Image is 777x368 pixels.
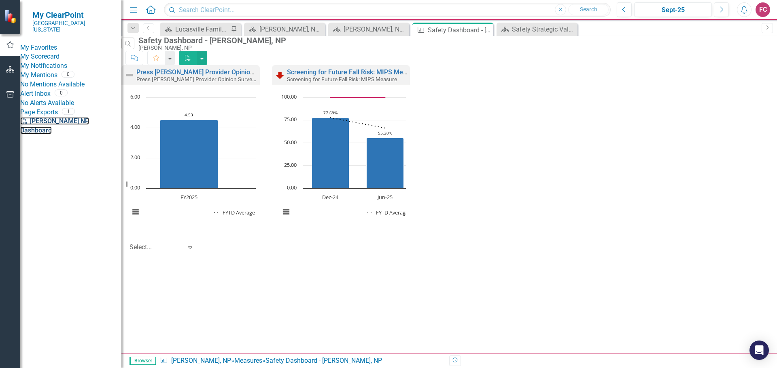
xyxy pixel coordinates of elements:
div: Safety Dashboard - [PERSON_NAME], NP [138,36,556,45]
div: Open Intercom Messenger [749,341,769,360]
a: Page Exports [20,108,58,117]
span: Search [580,6,597,13]
path: FY2025, 4.53. Value. [160,120,218,188]
text: 6.00 [130,93,140,100]
div: [PERSON_NAME], NP Dashboard [344,24,407,34]
small: Press [PERSON_NAME] Provider Opinion Survey: Safety Survey Results [136,75,309,83]
span: Browser [129,357,156,365]
div: 0 [62,71,74,78]
div: Sept-25 [637,5,709,15]
div: [PERSON_NAME], NP Dashboard [259,24,323,34]
a: [PERSON_NAME], NP [171,357,231,364]
text: 75.00 [284,116,297,123]
text: 4.00 [130,123,140,130]
text: FY2025 [180,193,197,201]
svg: Interactive chart [276,93,471,225]
a: Press [PERSON_NAME] Provider Opinion Survey: Safety Survey Results [136,68,343,76]
button: View chart menu, Chart [130,206,141,218]
div: No Alerts Available [20,99,121,108]
img: ClearPoint Strategy [4,9,18,23]
a: Safety Strategic Value Dashboard [499,24,575,34]
a: My Favorites [20,43,121,53]
g: Goal, series 3 of 3. Line with 3 data points. [328,96,386,99]
g: Goal, series 3 of 3. Line with 2 data points. [187,111,191,114]
div: Lucasville Family Practice Dashboard [175,24,229,34]
div: 1 [62,108,75,115]
svg: Interactive chart [125,93,321,225]
button: Search [568,4,609,15]
a: Screening for Future Fall Risk: MIPS Measure [287,68,420,76]
path: Dec-24, 77.68595041. Rate. [312,118,349,188]
a: My Scorecard [20,52,121,61]
img: Below Plan [275,70,285,80]
path: Jun-25, 55.2. Rate. [366,138,403,188]
text: Jun-25 [377,193,393,201]
button: Sept-25 [634,2,712,17]
a: My Notifications [20,61,121,71]
text: 25.00 [284,161,297,168]
text: Dec-24 [322,193,338,201]
div: 0 [55,89,68,96]
text: 100.00 [281,93,297,100]
text: 0.00 [287,184,297,191]
div: Chart. Highcharts interactive chart. [276,93,406,225]
g: Rate, series 2 of 3. Bar series with 3 bars. [312,97,440,189]
a: [PERSON_NAME], NP Dashboard [330,24,407,34]
button: FC [756,2,770,17]
text: 2.00 [130,154,140,161]
a: [PERSON_NAME] NP Dashboard [20,117,89,134]
a: Alert Inbox [20,89,51,99]
div: No Mentions Available [20,80,121,89]
input: Search ClearPoint... [164,3,611,17]
button: Show FYTD Average [367,209,409,216]
div: Safety Strategic Value Dashboard [512,24,575,34]
g: FYTD Average, series 1 of 3. Line with 2 data points. [187,118,191,121]
text: 0.00 [130,184,140,191]
a: My Mentions [20,71,57,80]
a: Measures [234,357,262,364]
div: Safety Dashboard - [PERSON_NAME], NP [428,25,491,35]
a: [PERSON_NAME], NP Dashboard [246,24,323,34]
small: Screening for Future Fall Risk: MIPS Measure [287,76,397,82]
a: Lucasville Family Practice Dashboard [162,24,229,34]
text: 55.20% [378,130,392,136]
img: Not Defined [125,70,134,80]
small: [GEOGRAPHIC_DATA][US_STATE] [32,20,113,33]
button: View chart menu, Chart [280,206,292,218]
span: My ClearPoint [32,10,113,20]
text: 4.53 [185,112,193,118]
div: » » [160,356,443,366]
div: Safety Dashboard - [PERSON_NAME], NP [265,357,382,364]
text: 50.00 [284,139,297,146]
button: Show FYTD Average [214,209,256,216]
div: [PERSON_NAME], NP [138,45,556,51]
g: Value, series 2 of 3. Bar series with 2 bars. [160,97,275,189]
text: 77.69% [323,110,338,116]
div: Chart. Highcharts interactive chart. [125,93,256,225]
